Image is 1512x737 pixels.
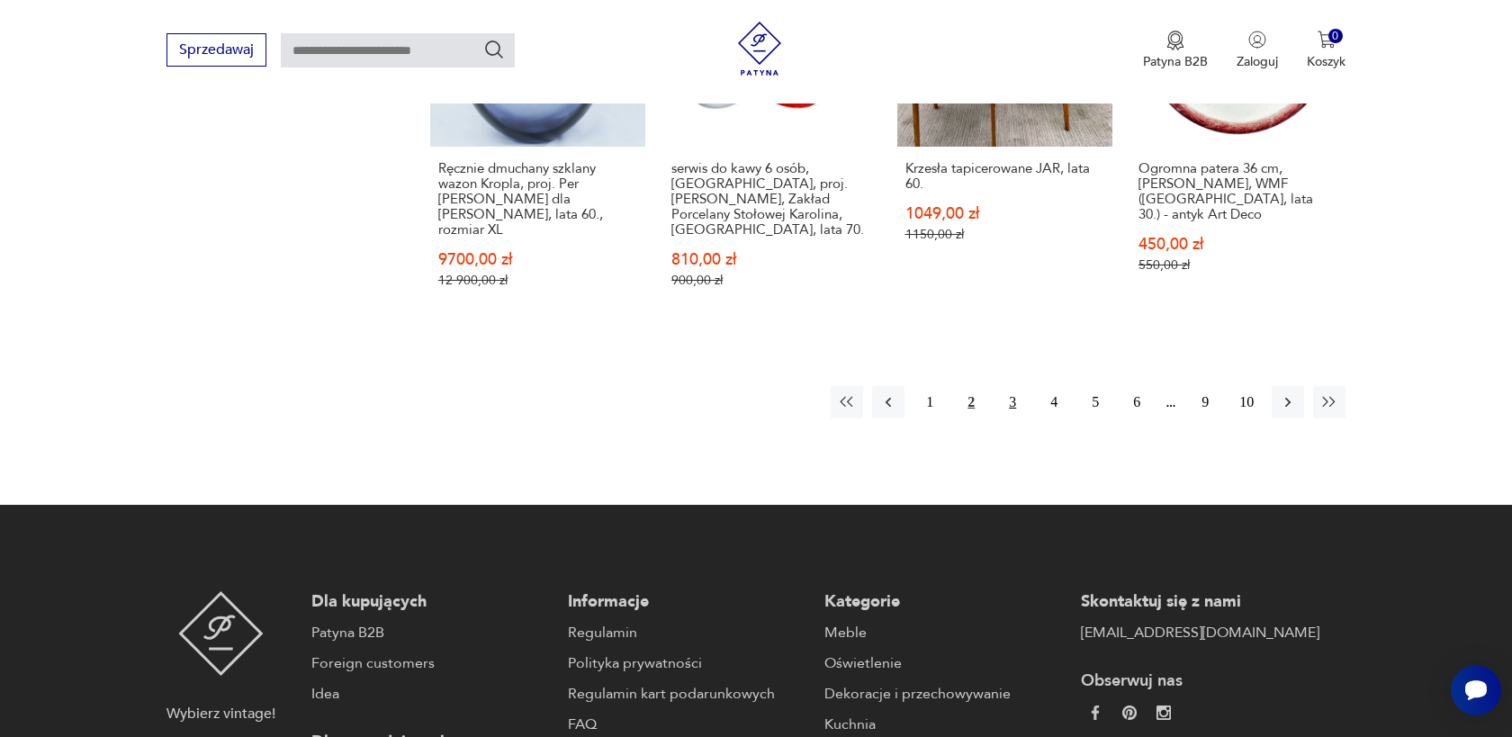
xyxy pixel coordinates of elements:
[1451,665,1501,715] iframe: Smartsupp widget button
[671,273,870,288] p: 900,00 zł
[1248,31,1266,49] img: Ikonka użytkownika
[311,652,550,674] a: Foreign customers
[438,252,637,267] p: 9700,00 zł
[1138,237,1337,252] p: 450,00 zł
[1307,31,1345,70] button: 0Koszyk
[438,273,637,288] p: 12 900,00 zł
[1143,31,1208,70] a: Ikona medaluPatyna B2B
[824,622,1063,643] a: Meble
[1143,31,1208,70] button: Patyna B2B
[1081,622,1319,643] a: [EMAIL_ADDRESS][DOMAIN_NAME]
[568,683,806,705] a: Regulamin kart podarunkowych
[913,386,946,418] button: 1
[1237,31,1278,70] button: Zaloguj
[483,39,505,60] button: Szukaj
[1230,386,1263,418] button: 10
[1088,706,1102,720] img: da9060093f698e4c3cedc1453eec5031.webp
[733,22,787,76] img: Patyna - sklep z meblami i dekoracjami vintage
[1166,31,1184,50] img: Ikona medalu
[824,683,1063,705] a: Dekoracje i przechowywanie
[311,591,550,613] p: Dla kupujących
[438,161,637,238] h3: Ręcznie dmuchany szklany wazon Kropla, proj. Per [PERSON_NAME] dla [PERSON_NAME], lata 60., rozmi...
[311,683,550,705] a: Idea
[311,622,550,643] a: Patyna B2B
[905,161,1104,192] h3: Krzesła tapicerowane JAR, lata 60.
[1138,161,1337,222] h3: Ogromna patera 36 cm, [PERSON_NAME], WMF ([GEOGRAPHIC_DATA], lata 30.) - antyk Art Deco
[996,386,1029,418] button: 3
[1120,386,1153,418] button: 6
[1079,386,1111,418] button: 5
[1138,257,1337,273] p: 550,00 zł
[1237,53,1278,70] p: Zaloguj
[1318,31,1336,49] img: Ikona koszyka
[905,206,1104,221] p: 1049,00 zł
[824,714,1063,735] a: Kuchnia
[671,252,870,267] p: 810,00 zł
[166,33,266,67] button: Sprzedawaj
[824,652,1063,674] a: Oświetlenie
[1328,29,1344,44] div: 0
[1038,386,1070,418] button: 4
[568,591,806,613] p: Informacje
[1307,53,1345,70] p: Koszyk
[955,386,987,418] button: 2
[1081,670,1319,692] p: Obserwuj nas
[166,703,275,724] p: Wybierz vintage!
[1122,706,1137,720] img: 37d27d81a828e637adc9f9cb2e3d3a8a.webp
[671,161,870,238] h3: serwis do kawy 6 osób, [GEOGRAPHIC_DATA], proj. [PERSON_NAME], Zakład Porcelany Stołowej Karolina...
[568,652,806,674] a: Polityka prywatności
[568,622,806,643] a: Regulamin
[568,714,806,735] a: FAQ
[1156,706,1171,720] img: c2fd9cf7f39615d9d6839a72ae8e59e5.webp
[905,227,1104,242] p: 1150,00 zł
[824,591,1063,613] p: Kategorie
[1081,591,1319,613] p: Skontaktuj się z nami
[1143,53,1208,70] p: Patyna B2B
[178,591,264,676] img: Patyna - sklep z meblami i dekoracjami vintage
[166,45,266,58] a: Sprzedawaj
[1189,386,1221,418] button: 9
